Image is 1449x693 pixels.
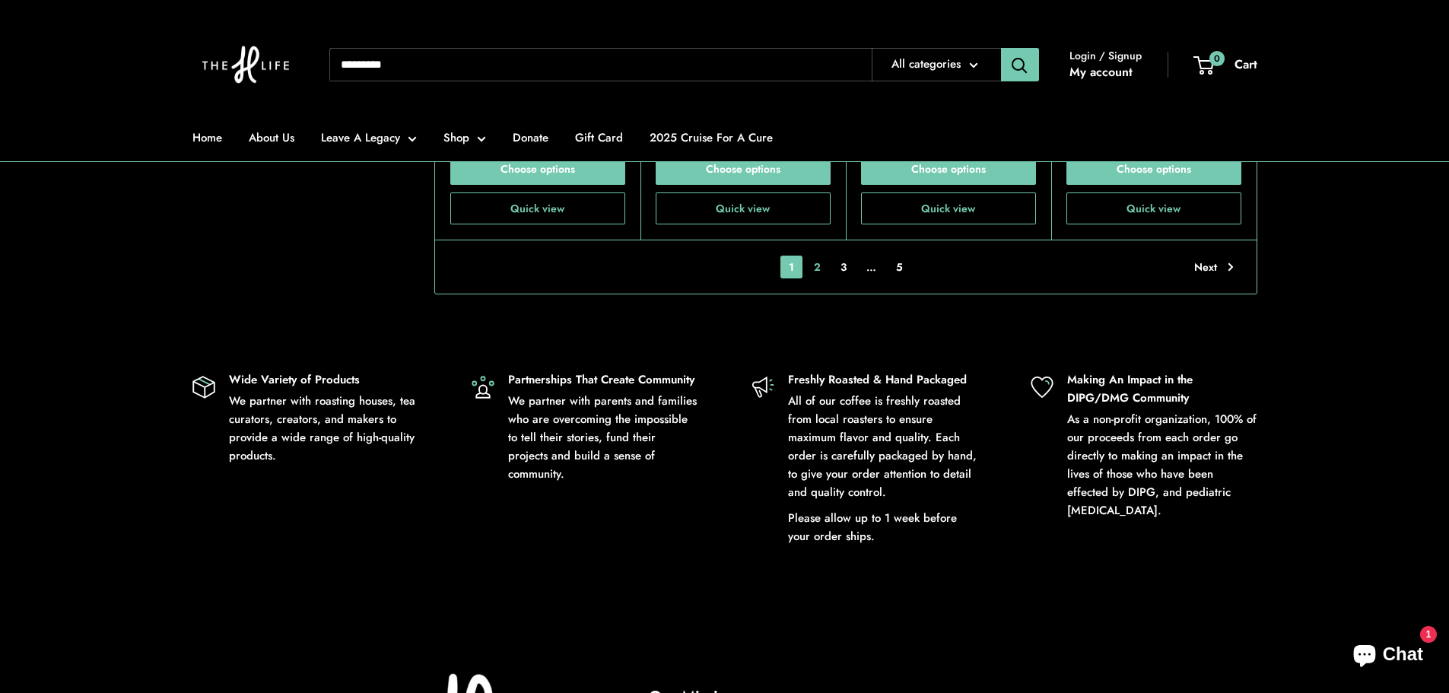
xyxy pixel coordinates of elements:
p: All of our coffee is freshly roasted from local roasters to ensure maximum flavor and quality. Ea... [788,392,978,501]
p: We partner with parents and families who are overcoming the impossible to tell their stories, fun... [508,392,698,483]
p: Partnerships That Create Community [508,370,698,389]
a: 5 [888,256,911,278]
img: The H Life [192,15,299,114]
span: Cart [1235,56,1257,73]
p: Wide Variety of Products [229,370,419,389]
button: Quick view [656,192,831,224]
button: Quick view [1066,192,1241,224]
span: … [858,256,885,278]
a: Choose options [656,153,831,185]
span: 1 [780,256,802,278]
a: Next [1194,256,1234,278]
button: Quick view [450,192,625,224]
span: Login / Signup [1069,46,1142,65]
a: About Us [249,127,294,148]
a: My account [1069,61,1133,84]
inbox-online-store-chat: Shopify online store chat [1339,631,1437,681]
a: Choose options [1066,153,1241,185]
input: Search... [329,48,872,81]
p: Making An Impact in the DIPG/DMG Community [1067,370,1257,407]
p: As a non-profit organization, 100% of our proceeds from each order go directly to making an impac... [1067,410,1257,520]
a: 2 [806,256,829,278]
p: Please allow up to 1 week before your order ships. [788,509,978,545]
a: Leave A Legacy [321,127,417,148]
a: 2025 Cruise For A Cure [650,127,773,148]
button: Quick view [861,192,1036,224]
a: 0 Cart [1195,53,1257,76]
p: We partner with roasting houses, tea curators, creators, and makers to provide a wide range of hi... [229,392,419,465]
a: Donate [513,127,548,148]
a: Choose options [861,153,1036,185]
p: Freshly Roasted & Hand Packaged [788,370,978,389]
a: Choose options [450,153,625,185]
a: 3 [832,256,855,278]
a: Home [192,127,222,148]
span: 0 [1209,50,1224,65]
a: Shop [443,127,486,148]
button: Search [1001,48,1039,81]
a: Gift Card [575,127,623,148]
